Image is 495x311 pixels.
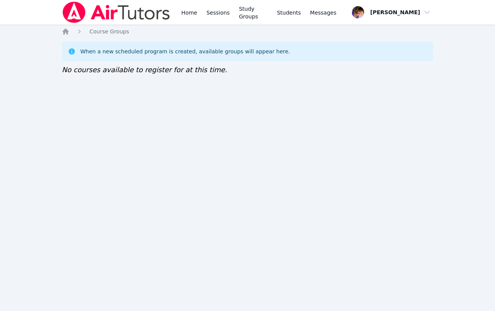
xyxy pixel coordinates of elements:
[80,48,290,55] div: When a new scheduled program is created, available groups will appear here.
[62,2,170,23] img: Air Tutors
[310,9,337,17] span: Messages
[89,28,129,35] a: Course Groups
[62,28,433,35] nav: Breadcrumb
[62,66,227,74] span: No courses available to register for at this time.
